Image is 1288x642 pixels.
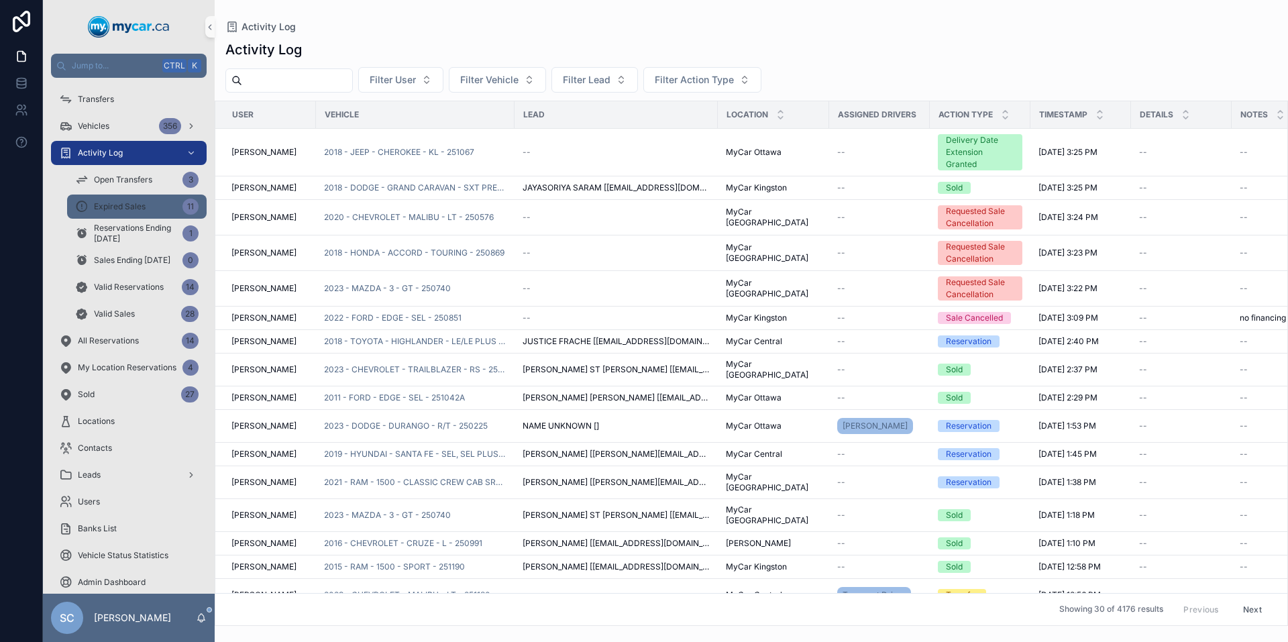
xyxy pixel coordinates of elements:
a: 2023 - MAZDA - 3 - GT - 250740 [324,283,506,294]
span: -- [1240,248,1248,258]
a: [PERSON_NAME] [231,182,308,193]
a: [PERSON_NAME] [231,147,308,158]
span: [PERSON_NAME] [231,248,297,258]
span: MyCar Central [726,336,782,347]
div: Delivery Date Extension Granted [946,134,1014,170]
div: 28 [181,306,199,322]
a: Reservation [938,448,1022,460]
div: Reservation [946,448,991,460]
span: K [189,60,200,71]
a: Requested Sale Cancellation [938,241,1022,265]
a: 2011 - FORD - EDGE - SEL - 251042A [324,392,465,403]
span: -- [1139,182,1147,193]
span: [PERSON_NAME] [231,212,297,223]
a: MyCar Ottawa [726,392,821,403]
span: -- [523,283,531,294]
button: Select Button [358,67,443,93]
a: 2018 - TOYOTA - HIGHLANDER - LE/LE PLUS - 250790 [324,336,506,347]
span: Filter Vehicle [460,73,519,87]
span: MyCar Ottawa [726,147,782,158]
a: -- [837,283,922,294]
a: Delivery Date Extension Granted [938,134,1022,170]
a: Sold [938,392,1022,404]
a: MyCar [GEOGRAPHIC_DATA] [726,359,821,380]
a: [DATE] 3:23 PM [1038,248,1123,258]
span: [DATE] 1:45 PM [1038,449,1097,460]
a: [PERSON_NAME] [231,421,308,431]
span: -- [837,364,845,375]
a: Reservations Ending [DATE]1 [67,221,207,246]
a: 2022 - FORD - EDGE - SEL - 250851 [324,313,462,323]
a: Vehicles356 [51,114,207,138]
a: 2023 - DODGE - DURANGO - R/T - 250225 [324,421,488,431]
a: -- [837,313,922,323]
button: Select Button [643,67,761,93]
span: -- [1139,283,1147,294]
span: -- [523,212,531,223]
a: Reservation [938,335,1022,347]
a: [DATE] 3:24 PM [1038,212,1123,223]
a: [DATE] 3:25 PM [1038,182,1123,193]
a: MyCar Ottawa [726,421,821,431]
span: Leads [78,470,101,480]
span: -- [837,510,845,521]
a: -- [1139,182,1224,193]
a: 2018 - HONDA - ACCORD - TOURING - 250869 [324,248,504,258]
a: [DATE] 2:37 PM [1038,364,1123,375]
a: MyCar Kingston [726,182,821,193]
a: 2021 - RAM - 1500 - CLASSIC CREW CAB SRW - 251078 [324,477,506,488]
span: -- [1139,477,1147,488]
span: -- [1139,364,1147,375]
span: -- [1240,392,1248,403]
span: [PERSON_NAME] [PERSON_NAME] [[EMAIL_ADDRESS][DOMAIN_NAME]] [523,392,710,403]
span: [DATE] 3:25 PM [1038,147,1097,158]
span: All Reservations [78,335,139,346]
a: -- [1139,283,1224,294]
span: [PERSON_NAME] [231,364,297,375]
a: [PERSON_NAME] [231,283,308,294]
a: [PERSON_NAME] [231,313,308,323]
div: Sold [946,182,963,194]
span: -- [1240,336,1248,347]
div: 4 [182,360,199,376]
span: [PERSON_NAME] [231,392,297,403]
a: Valid Sales28 [67,302,207,326]
a: Sold [938,182,1022,194]
span: [PERSON_NAME] [[PERSON_NAME][EMAIL_ADDRESS][DOMAIN_NAME]] [523,449,710,460]
span: Ctrl [162,59,186,72]
span: -- [523,313,531,323]
a: Sale Cancelled [938,312,1022,324]
a: -- [523,212,710,223]
a: 2019 - HYUNDAI - SANTA FE - SEL, SEL PLUS - 251048 [324,449,506,460]
a: 2023 - MAZDA - 3 - GT - 250740 [324,510,506,521]
a: -- [837,449,922,460]
a: [PERSON_NAME] ST [PERSON_NAME] [[EMAIL_ADDRESS][DOMAIN_NAME]] [523,364,710,375]
span: -- [1139,392,1147,403]
span: [PERSON_NAME] [[PERSON_NAME][EMAIL_ADDRESS][DOMAIN_NAME]] [523,477,710,488]
a: -- [523,283,710,294]
a: Transfers [51,87,207,111]
a: 2020 - CHEVROLET - MALIBU - LT - 250576 [324,212,494,223]
span: MyCar Ottawa [726,392,782,403]
div: Requested Sale Cancellation [946,276,1014,301]
span: -- [1240,283,1248,294]
span: Locations [78,416,115,427]
a: -- [837,392,922,403]
a: [DATE] 1:38 PM [1038,477,1123,488]
span: -- [1240,147,1248,158]
span: [DATE] 3:23 PM [1038,248,1097,258]
div: 1 [182,225,199,242]
a: [PERSON_NAME] [231,477,308,488]
div: 3 [182,172,199,188]
a: 2018 - DODGE - GRAND CARAVAN - SXT PREMIUM - 250931 [324,182,506,193]
a: 2023 - DODGE - DURANGO - R/T - 250225 [324,421,506,431]
a: [PERSON_NAME] [231,336,308,347]
div: Sold [946,509,963,521]
a: Open Transfers3 [67,168,207,192]
a: Valid Reservations14 [67,275,207,299]
a: Activity Log [225,20,296,34]
span: MyCar [GEOGRAPHIC_DATA] [726,207,821,228]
